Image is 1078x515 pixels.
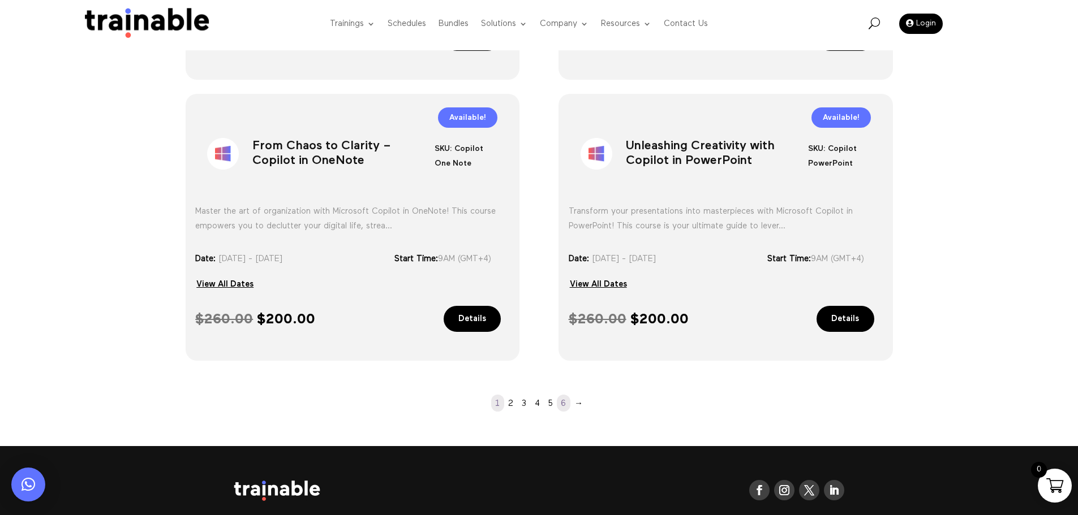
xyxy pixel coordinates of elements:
[626,127,808,186] h1: Unleashing Creativity with Copilot in PowerPoint
[767,252,883,266] div: 9AM (GMT+4)
[435,145,452,153] span: SKU:
[195,313,204,326] span: $
[799,480,819,500] a: Follow on X
[218,252,282,266] span: [DATE] - [DATE]
[569,313,626,326] bdi: 260.00
[630,313,639,326] span: $
[186,394,893,415] nav: Product Pagination
[439,2,469,46] a: Bundles
[330,2,375,46] a: Trainings
[570,395,587,412] a: →
[749,480,770,500] a: Follow on Facebook
[257,313,266,326] span: $
[569,204,883,233] div: Transform your presentations into masterpieces with Microsoft Copilot in PowerPoint! This course ...
[899,14,943,34] a: Login
[601,2,651,46] a: Resources
[540,2,589,46] a: Company
[504,395,518,412] a: 2
[195,204,509,233] div: Master the art of organization with Microsoft Copilot in OneNote! This course empowers you to dec...
[257,313,315,326] bdi: 200.00
[394,252,510,266] div: 9AM (GMT+4)
[774,480,794,500] a: Follow on Instagram
[544,395,557,412] a: 5
[444,306,501,332] a: Details
[808,145,826,153] span: SKU:
[569,252,589,267] h3: Date:
[195,313,253,326] bdi: 260.00
[824,480,844,500] a: Follow on LinkedIn
[869,18,880,29] span: U
[388,2,426,46] a: Schedules
[435,145,483,167] span: Copilot One Note
[569,313,578,326] span: $
[817,306,874,332] a: Details
[808,145,857,167] span: Copilot PowerPoint
[234,480,320,501] img: logo white
[1031,462,1047,478] span: 0
[569,276,628,293] a: View All Dates
[557,395,570,412] a: 6
[630,313,689,326] bdi: 200.00
[195,252,216,267] h3: Date:
[491,395,504,412] span: 1
[195,276,255,293] a: View All Dates
[252,127,435,186] h1: From Chaos to Clarity – Copilot in OneNote
[481,2,527,46] a: Solutions
[592,252,656,266] span: [DATE] - [DATE]
[531,395,544,412] a: 4
[394,254,438,263] span: Start Time:
[664,2,708,46] a: Contact Us
[767,254,811,263] span: Start Time:
[518,395,531,412] a: 3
